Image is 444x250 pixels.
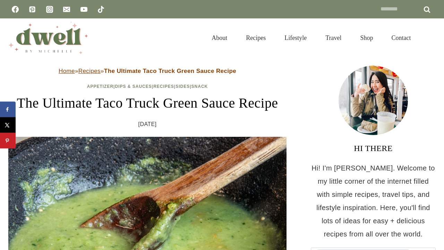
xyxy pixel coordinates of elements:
a: Recipes [153,84,174,89]
strong: The Ultimate Taco Truck Green Sauce Recipe [104,68,236,74]
img: DWELL by michelle [8,22,88,54]
a: Contact [382,26,420,50]
a: TikTok [94,2,108,16]
a: Email [60,2,74,16]
a: Appetizer [87,84,113,89]
button: View Search Form [424,32,436,44]
time: [DATE] [138,119,157,130]
a: Pinterest [25,2,39,16]
a: Sides [176,84,190,89]
a: Recipes [78,68,101,74]
a: Snack [191,84,208,89]
a: Shop [351,26,382,50]
a: Facebook [8,2,22,16]
h1: The Ultimate Taco Truck Green Sauce Recipe [8,93,287,114]
a: Travel [316,26,351,50]
span: | | | | [87,84,208,89]
a: Instagram [43,2,57,16]
nav: Primary Navigation [202,26,420,50]
span: » » [59,68,236,74]
h3: HI THERE [311,142,436,155]
p: Hi! I'm [PERSON_NAME]. Welcome to my little corner of the internet filled with simple recipes, tr... [311,161,436,241]
a: Dips & Sauces [115,84,152,89]
a: Lifestyle [275,26,316,50]
a: YouTube [77,2,91,16]
a: Home [59,68,75,74]
a: Recipes [237,26,275,50]
a: About [202,26,237,50]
